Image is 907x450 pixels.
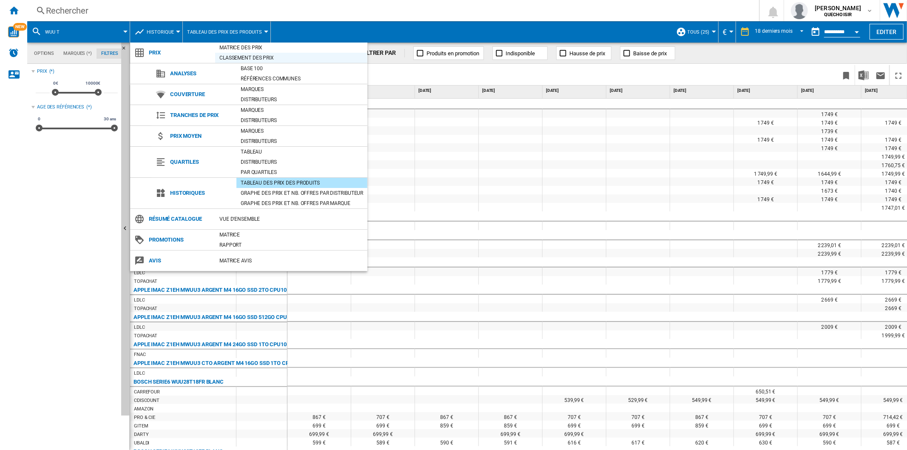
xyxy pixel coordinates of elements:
div: Références communes [236,74,367,83]
div: Distributeurs [236,95,367,104]
div: Marques [236,106,367,114]
span: Quartiles [166,156,236,168]
span: Prix [145,47,215,59]
div: Graphe des prix et nb. offres par marque [236,199,367,208]
div: Matrice [215,231,367,239]
div: Distributeurs [236,137,367,145]
div: Par quartiles [236,168,367,177]
div: Rapport [215,241,367,249]
span: Avis [145,255,215,267]
span: Résumé catalogue [145,213,215,225]
div: Matrice des prix [215,43,367,52]
span: Historiques [166,187,236,199]
div: Matrice AVIS [215,256,367,265]
div: Base 100 [236,64,367,73]
div: Distributeurs [236,158,367,166]
div: Graphe des prix et nb. offres par distributeur [236,189,367,197]
div: Tableau des prix des produits [236,179,367,187]
div: Vue d'ensemble [215,215,367,223]
div: Distributeurs [236,116,367,125]
span: Analyses [166,68,236,80]
span: Couverture [166,88,236,100]
div: Classement des prix [215,54,367,62]
span: Promotions [145,234,215,246]
div: Tableau [236,148,367,156]
span: Prix moyen [166,130,236,142]
div: Marques [236,85,367,94]
span: Tranches de prix [166,109,236,121]
div: Marques [236,127,367,135]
